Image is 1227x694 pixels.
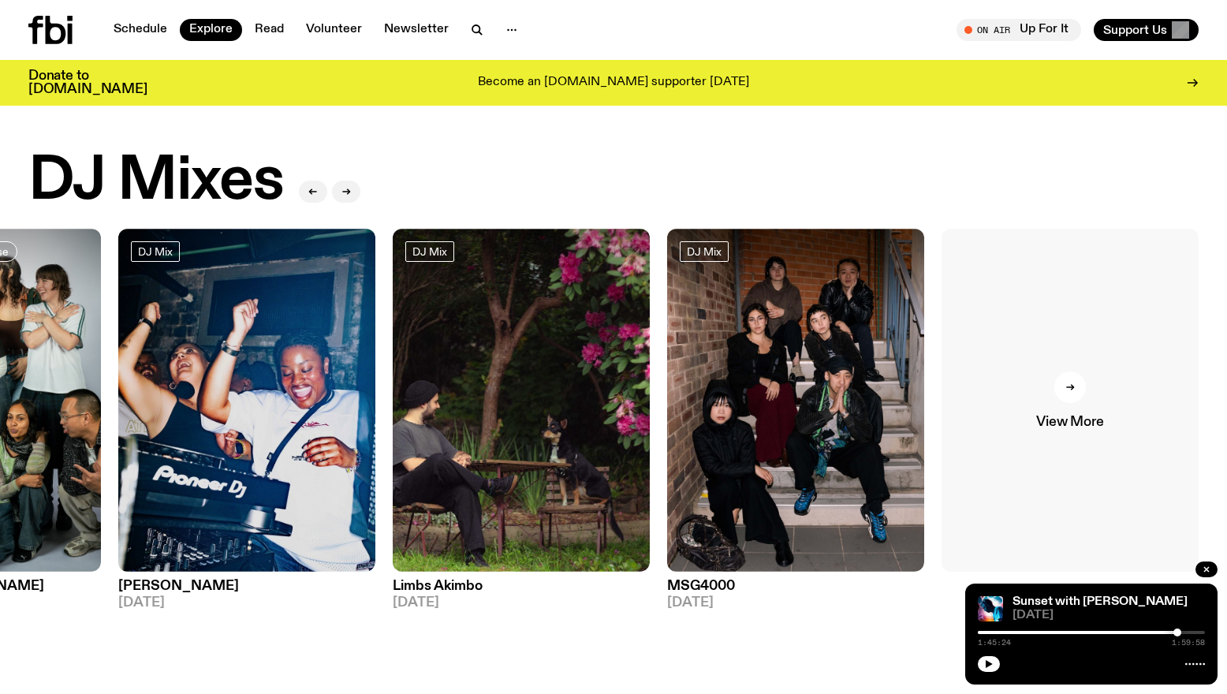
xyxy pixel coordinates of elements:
a: DJ Mix [680,241,729,262]
a: [PERSON_NAME][DATE] [118,572,375,610]
h2: DJ Mixes [28,151,283,211]
h3: Donate to [DOMAIN_NAME] [28,69,147,96]
span: 1:59:58 [1172,639,1205,647]
a: Volunteer [296,19,371,41]
a: Explore [180,19,242,41]
a: Schedule [104,19,177,41]
a: Read [245,19,293,41]
a: DJ Mix [405,241,454,262]
span: DJ Mix [687,245,722,257]
span: [DATE] [667,596,924,610]
span: View More [1036,416,1103,429]
a: Newsletter [375,19,458,41]
p: Become an [DOMAIN_NAME] supporter [DATE] [478,76,749,90]
h3: Limbs Akimbo [393,580,650,593]
a: View More [942,229,1199,572]
button: On AirUp For It [957,19,1081,41]
a: MSG4000[DATE] [667,572,924,610]
img: Jackson sits at an outdoor table, legs crossed and gazing at a black and brown dog also sitting a... [393,229,650,572]
span: [DATE] [393,596,650,610]
h3: [PERSON_NAME] [118,580,375,593]
h3: MSG4000 [667,580,924,593]
button: Support Us [1094,19,1199,41]
img: Simon Caldwell stands side on, looking downwards. He has headphones on. Behind him is a brightly ... [978,596,1003,621]
span: [DATE] [1013,610,1205,621]
span: DJ Mix [412,245,447,257]
a: Limbs Akimbo[DATE] [393,572,650,610]
span: 1:45:24 [978,639,1011,647]
span: DJ Mix [138,245,173,257]
a: DJ Mix [131,241,180,262]
span: Support Us [1103,23,1167,37]
span: [DATE] [118,596,375,610]
a: Sunset with [PERSON_NAME] [1013,595,1188,608]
